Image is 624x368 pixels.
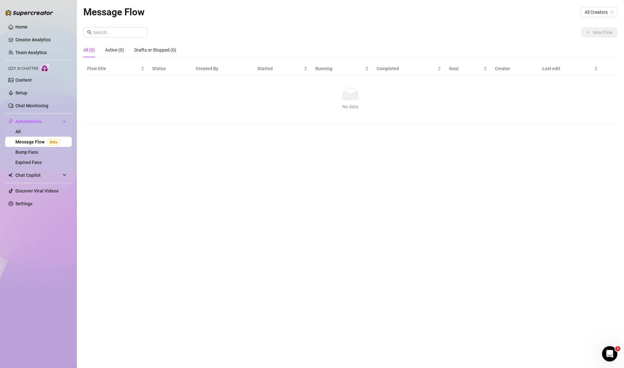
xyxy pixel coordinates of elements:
span: All Creators [585,7,614,17]
div: All (0) [83,46,95,53]
iframe: Intercom live chat [602,346,618,362]
img: logo-BBDzfeDw.svg [5,10,53,16]
span: Izzy AI Chatter [8,66,38,72]
span: Started [258,65,303,72]
a: Team Analytics [15,50,47,55]
input: Search... [93,29,144,36]
span: Automations [15,116,61,127]
span: Flow title [87,65,139,72]
th: Created By [192,62,254,75]
span: Goal [449,65,482,72]
span: Chat Copilot [15,170,61,180]
a: Expired Fans [15,160,42,165]
span: Running [315,65,364,72]
article: Message Flow [83,4,145,20]
span: 1 [615,346,620,351]
div: No data [90,103,611,110]
span: Beta [47,139,60,146]
span: thunderbolt [8,119,13,124]
a: Creator Analytics [15,35,67,45]
th: Goal [445,62,491,75]
span: search [87,30,92,35]
a: Settings [15,201,32,206]
span: Completed [377,65,436,72]
a: Setup [15,90,27,95]
th: Started [254,62,312,75]
img: AI Chatter [41,63,51,72]
th: Status [148,62,192,75]
th: Last edit [539,62,602,75]
div: Active (0) [105,46,124,53]
span: Last edit [543,65,593,72]
span: team [610,10,614,14]
th: Completed [373,62,445,75]
a: All [15,129,21,134]
th: Running [312,62,373,75]
a: Discover Viral Videos [15,188,59,193]
a: Content [15,78,32,83]
a: Home [15,24,28,29]
a: Bump Fans [15,150,38,155]
th: Flow title [83,62,148,75]
a: Message FlowBeta [15,139,63,144]
button: New Flow [581,27,618,37]
a: Chat Monitoring [15,103,48,108]
th: Creator [491,62,539,75]
img: Chat Copilot [8,173,12,177]
div: Drafts or Stopped (0) [134,46,176,53]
